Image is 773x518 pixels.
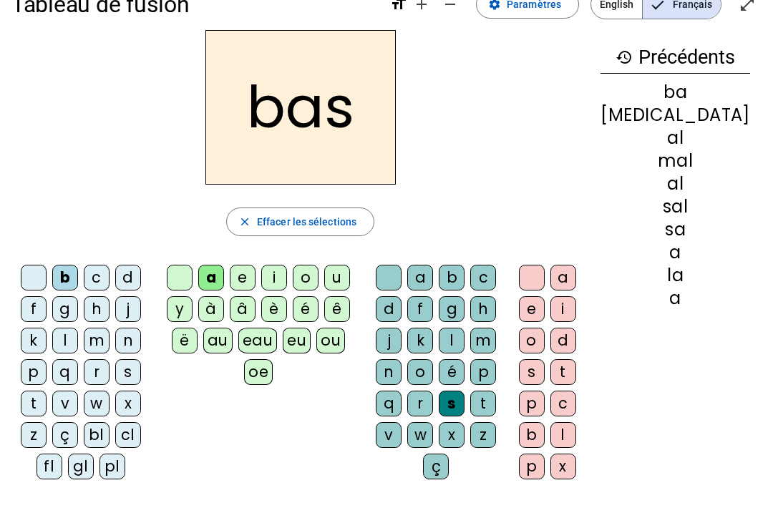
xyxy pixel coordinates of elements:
[52,328,78,353] div: l
[423,454,449,479] div: ç
[115,328,141,353] div: n
[407,391,433,416] div: r
[601,129,750,147] div: al
[115,422,141,448] div: cl
[198,265,224,290] div: a
[21,296,47,322] div: f
[52,296,78,322] div: g
[167,296,193,322] div: y
[519,391,545,416] div: p
[21,359,47,385] div: p
[198,296,224,322] div: à
[230,296,256,322] div: â
[324,296,350,322] div: ê
[550,359,576,385] div: t
[244,359,273,385] div: oe
[550,296,576,322] div: i
[84,265,110,290] div: c
[407,296,433,322] div: f
[226,207,374,236] button: Effacer les sélections
[601,84,750,101] div: ba
[439,359,465,385] div: é
[439,391,465,416] div: s
[205,30,396,185] h2: bas
[37,454,62,479] div: fl
[293,296,319,322] div: é
[601,244,750,261] div: a
[84,422,110,448] div: bl
[84,328,110,353] div: m
[230,265,256,290] div: e
[470,422,496,448] div: z
[407,265,433,290] div: a
[261,265,287,290] div: i
[407,359,433,385] div: o
[550,391,576,416] div: c
[470,296,496,322] div: h
[519,296,545,322] div: e
[203,328,233,353] div: au
[238,328,278,353] div: eau
[376,391,402,416] div: q
[115,296,141,322] div: j
[601,221,750,238] div: sa
[407,422,433,448] div: w
[257,213,356,230] span: Effacer les sélections
[84,359,110,385] div: r
[172,328,198,353] div: ë
[519,328,545,353] div: o
[52,265,78,290] div: b
[601,152,750,170] div: mal
[324,265,350,290] div: u
[376,359,402,385] div: n
[519,454,545,479] div: p
[550,422,576,448] div: l
[68,454,94,479] div: gl
[52,359,78,385] div: q
[21,328,47,353] div: k
[601,41,750,74] h3: Précédents
[21,422,47,448] div: z
[376,422,402,448] div: v
[99,454,125,479] div: pl
[115,359,141,385] div: s
[439,265,465,290] div: b
[601,107,750,124] div: [MEDICAL_DATA]
[470,391,496,416] div: t
[550,265,576,290] div: a
[21,391,47,416] div: t
[84,391,110,416] div: w
[283,328,311,353] div: eu
[439,296,465,322] div: g
[601,175,750,192] div: al
[601,267,750,284] div: la
[519,359,545,385] div: s
[52,391,78,416] div: v
[550,454,576,479] div: x
[470,328,496,353] div: m
[115,391,141,416] div: x
[601,290,750,307] div: a
[84,296,110,322] div: h
[238,215,251,228] mat-icon: close
[616,49,633,66] mat-icon: history
[470,359,496,385] div: p
[550,328,576,353] div: d
[115,265,141,290] div: d
[439,328,465,353] div: l
[376,328,402,353] div: j
[470,265,496,290] div: c
[261,296,287,322] div: è
[439,422,465,448] div: x
[376,296,402,322] div: d
[52,422,78,448] div: ç
[407,328,433,353] div: k
[293,265,319,290] div: o
[316,328,345,353] div: ou
[519,422,545,448] div: b
[601,198,750,215] div: sal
